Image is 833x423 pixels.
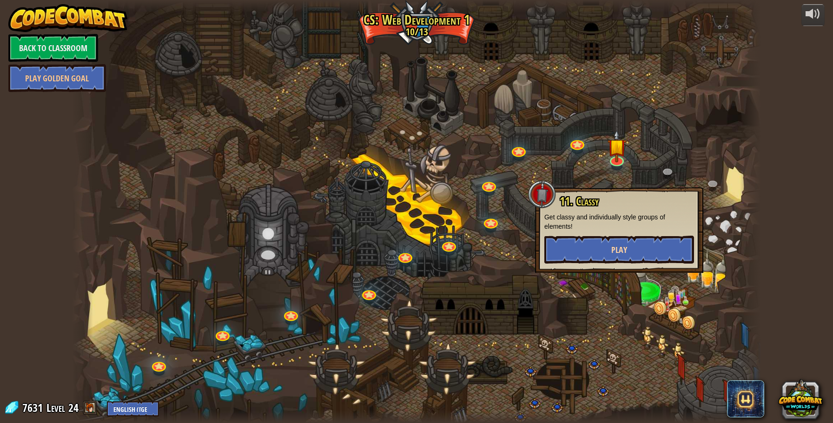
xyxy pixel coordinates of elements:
[68,400,79,415] span: 24
[611,244,627,256] span: Play
[8,34,98,62] a: Back to Classroom
[8,4,127,32] img: CodeCombat - Learn how to code by playing a game
[607,130,626,162] img: level-banner-started.png
[46,400,65,416] span: Level
[560,193,599,209] span: 11. Classy
[22,400,46,415] span: 7631
[8,64,106,92] a: Play Golden Goal
[544,236,694,264] button: Play
[544,212,694,231] p: Get classy and individually style groups of elements!
[801,4,825,26] button: Adjust volume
